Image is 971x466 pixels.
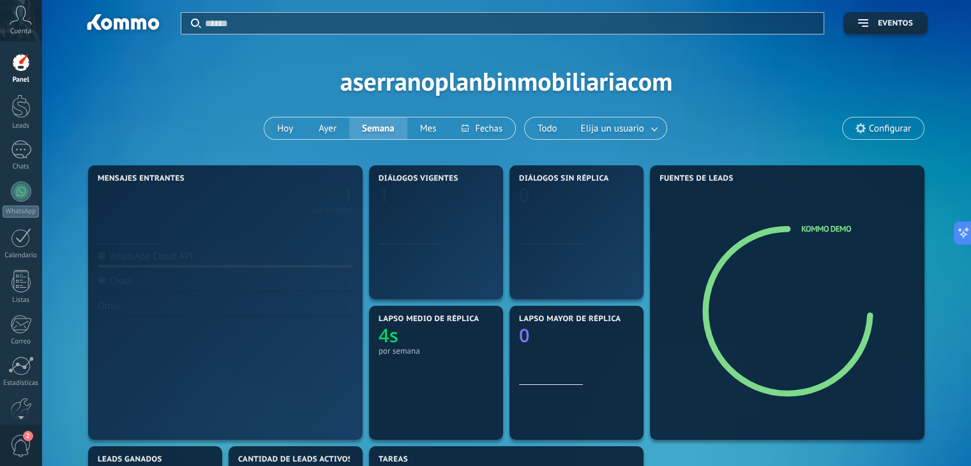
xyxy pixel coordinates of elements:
text: 1 [379,183,389,207]
text: 0 [519,183,530,207]
span: Lapso medio de réplica [379,315,479,324]
span: Configurar [869,123,911,134]
span: Mensajes entrantes [98,174,184,183]
div: Otros [98,300,120,312]
div: WhatsApp Cloud API [98,250,193,262]
button: Elija un usuario [570,117,666,139]
div: por semana [379,346,493,356]
div: 1 [348,250,353,262]
div: Calendario [3,252,40,260]
div: por semana [379,283,493,293]
div: Estadísticas [3,379,40,387]
span: Diálogos sin réplica [519,174,609,183]
div: por semana [519,283,634,293]
div: Listas [3,296,40,304]
button: Fechas [449,117,515,139]
a: Kommo Demo [801,223,851,234]
span: Fuentes de leads [659,174,734,183]
a: 1 [225,183,353,207]
div: WhatsApp [3,206,39,218]
span: Lapso mayor de réplica [519,315,621,324]
div: 0 [348,275,353,287]
div: por semana [312,207,353,213]
div: Chats [3,163,40,171]
span: Elija un usuario [578,120,647,137]
img: WhatsApp Cloud API [98,252,106,260]
span: Leads ganados [98,455,162,464]
text: 1 [342,183,353,207]
img: Chats [98,276,106,285]
div: Correo [3,338,40,346]
div: 0 [348,300,353,312]
div: Leads [3,122,40,130]
button: Ayer [306,117,349,139]
button: Mes [407,117,449,139]
span: 2 [23,431,33,441]
button: Hoy [264,117,306,139]
div: Chats [98,275,132,287]
span: Diálogos vigentes [379,174,458,183]
span: Cuenta [10,27,31,36]
span: Tareas [379,455,408,464]
button: Todo [525,117,570,139]
button: Eventos [843,12,928,34]
button: Semana [349,117,407,139]
text: 4s [379,323,398,348]
div: Panel [3,76,40,84]
text: 0 [519,323,530,348]
span: Cantidad de leads activos [238,455,352,464]
span: Eventos [878,19,913,28]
